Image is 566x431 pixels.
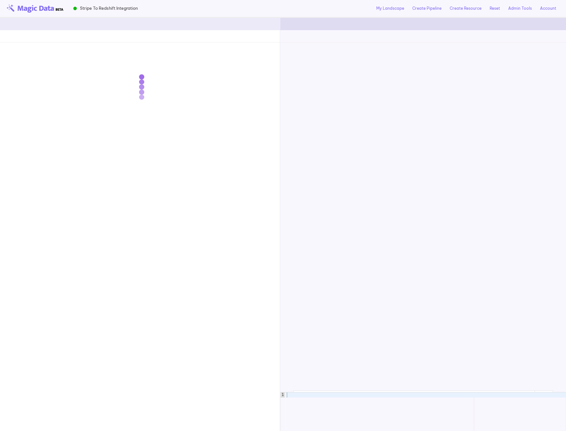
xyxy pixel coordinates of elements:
a: Account [540,6,556,11]
a: Create Resource [450,6,482,11]
a: My Landscape [376,6,404,11]
a: Reset [490,6,500,11]
span: Stripe To Redshift Integration [80,5,138,11]
div: 1 [280,392,285,398]
a: Create Pipeline [412,6,442,11]
a: Admin Tools [508,6,532,11]
img: beta-logo.png [6,4,63,13]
